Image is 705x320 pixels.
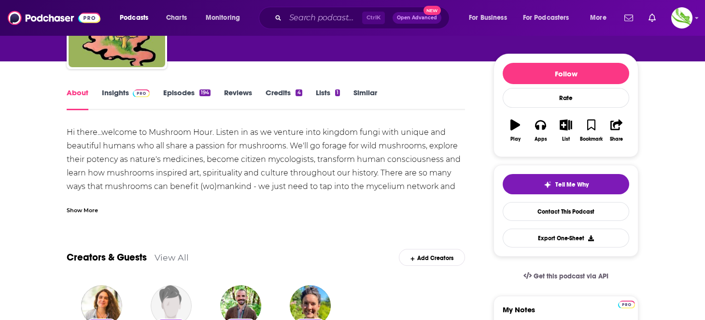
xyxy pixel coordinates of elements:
div: Rate [503,88,629,108]
a: Charts [160,10,193,26]
button: Bookmark [578,113,604,148]
div: Apps [535,136,547,142]
a: Contact This Podcast [503,202,629,221]
a: Pro website [618,299,635,308]
a: Show notifications dropdown [620,10,637,26]
a: Similar [353,88,377,110]
span: Podcasts [120,11,148,25]
button: Follow [503,63,629,84]
div: List [562,136,570,142]
button: tell me why sparkleTell Me Why [503,174,629,194]
div: 4 [296,89,302,96]
a: Credits4 [266,88,302,110]
button: Export One-Sheet [503,229,629,247]
button: List [553,113,578,148]
button: open menu [583,10,619,26]
span: Open Advanced [397,15,437,20]
input: Search podcasts, credits, & more... [285,10,362,26]
button: open menu [199,10,253,26]
div: Add Creators [399,249,465,266]
a: Show notifications dropdown [645,10,660,26]
span: For Business [469,11,507,25]
button: Share [604,113,629,148]
button: Play [503,113,528,148]
img: tell me why sparkle [544,181,551,189]
button: open menu [113,10,161,26]
span: Charts [166,11,187,25]
span: Tell Me Why [555,181,589,189]
span: Logged in as KDrewCGP [671,7,692,29]
div: Share [610,136,623,142]
a: InsightsPodchaser Pro [102,88,150,110]
a: About [67,88,88,110]
img: Podchaser Pro [133,89,150,97]
div: Bookmark [580,136,603,142]
button: open menu [462,10,519,26]
span: For Podcasters [523,11,569,25]
img: Podchaser Pro [618,301,635,308]
button: Show profile menu [671,7,692,29]
button: Open AdvancedNew [393,12,441,24]
div: 194 [199,89,211,96]
button: Apps [528,113,553,148]
a: Creators & Guests [67,251,147,263]
a: View All [155,252,189,262]
div: Search podcasts, credits, & more... [268,7,459,29]
a: Lists1 [316,88,340,110]
div: 1 [335,89,340,96]
span: More [590,11,606,25]
div: Hi there...welcome to Mushroom Hour. Listen in as we venture into kingdom fungi with unique and b... [67,126,465,207]
a: Get this podcast via API [516,264,616,288]
span: Get this podcast via API [534,272,608,280]
span: Monitoring [206,11,240,25]
span: Ctrl K [362,12,385,24]
button: open menu [517,10,583,26]
span: New [423,6,441,15]
div: Play [510,136,521,142]
img: Podchaser - Follow, Share and Rate Podcasts [8,9,100,27]
img: User Profile [671,7,692,29]
a: Episodes194 [163,88,211,110]
a: Reviews [224,88,252,110]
